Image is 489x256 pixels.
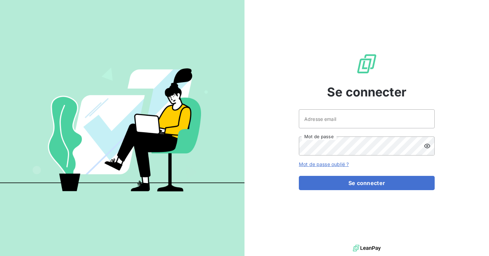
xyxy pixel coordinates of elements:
img: logo [353,243,381,253]
a: Mot de passe oublié ? [299,161,349,167]
img: Logo LeanPay [356,53,378,75]
span: Se connecter [327,83,406,101]
button: Se connecter [299,176,435,190]
input: placeholder [299,109,435,128]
